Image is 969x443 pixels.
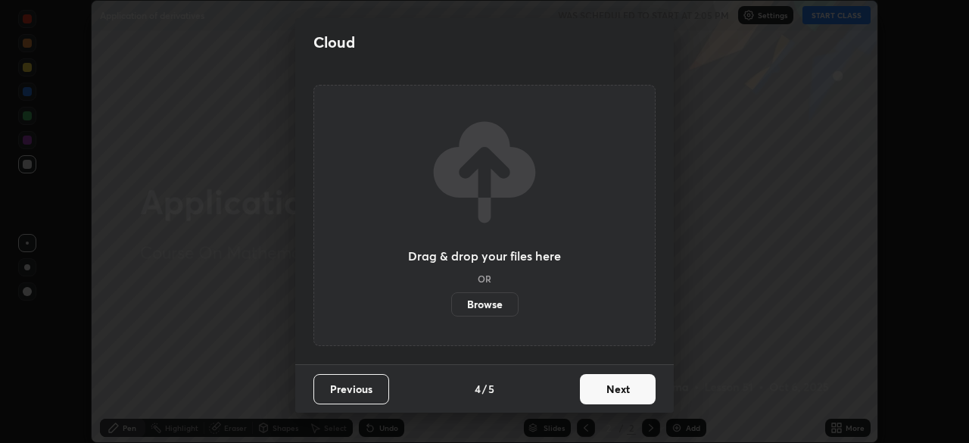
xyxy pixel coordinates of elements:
[313,33,355,52] h2: Cloud
[488,381,494,397] h4: 5
[482,381,487,397] h4: /
[313,374,389,404] button: Previous
[478,274,491,283] h5: OR
[475,381,481,397] h4: 4
[580,374,656,404] button: Next
[408,250,561,262] h3: Drag & drop your files here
